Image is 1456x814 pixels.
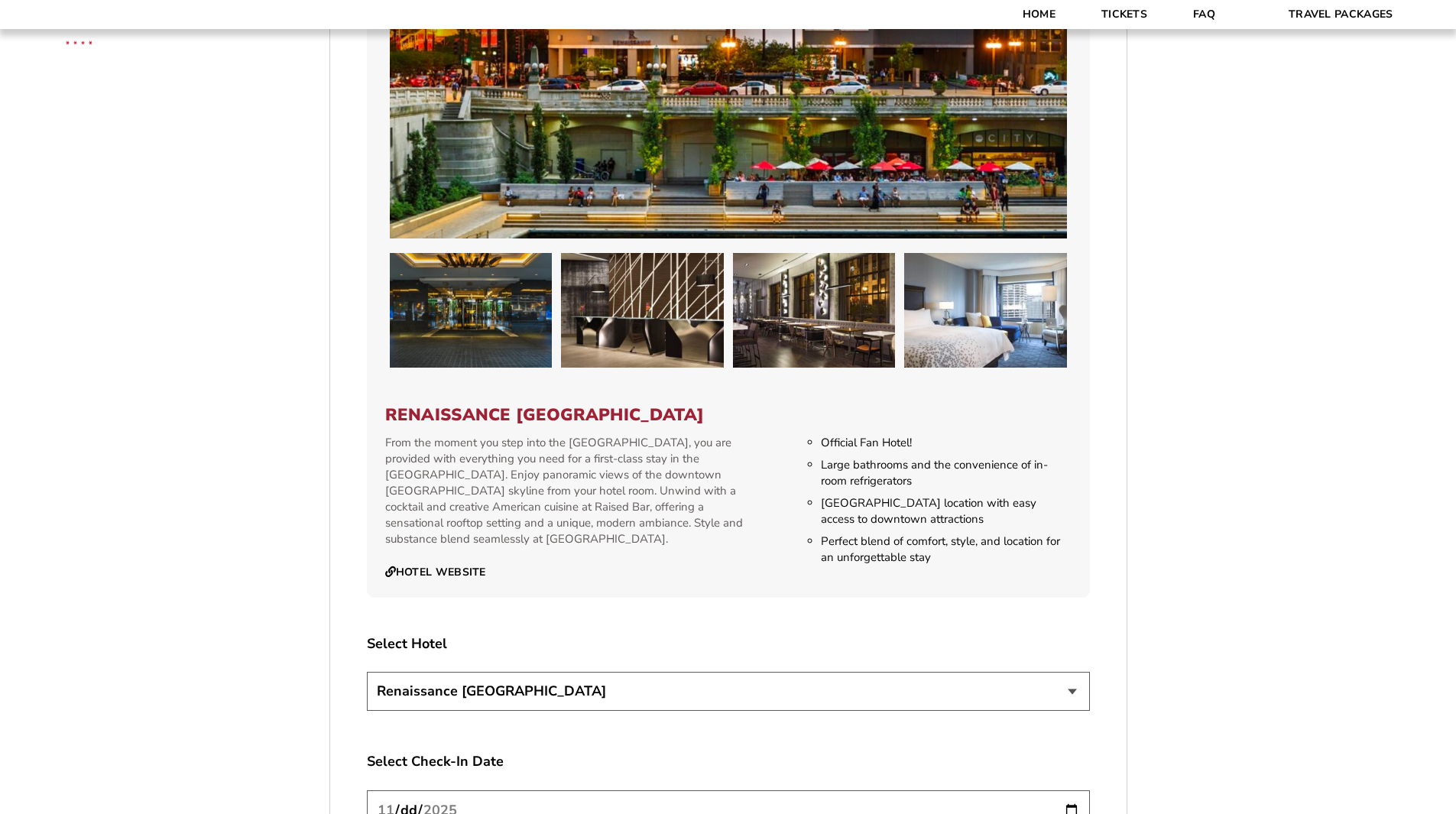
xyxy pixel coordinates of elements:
[385,405,1072,425] h3: Renaissance [GEOGRAPHIC_DATA]
[904,253,1067,368] img: Renaissance Chicago Downtown Hotel
[367,634,1090,653] label: Select Hotel
[821,435,1071,451] li: Official Fan Hotel!
[46,8,112,74] img: CBS Sports Thanksgiving Classic
[390,253,553,368] img: Renaissance Chicago Downtown Hotel
[821,457,1071,489] li: Large bathrooms and the convenience of in-room refrigerators
[821,533,1071,566] li: Perfect blend of comfort, style, and location for an unforgettable stay
[367,752,1090,771] label: Select Check-In Date
[561,253,724,368] img: Renaissance Chicago Downtown Hotel
[733,253,896,368] img: Renaissance Chicago Downtown Hotel
[385,566,486,579] a: Hotel Website
[821,495,1071,527] li: [GEOGRAPHIC_DATA] location with easy access to downtown attractions
[385,435,751,547] p: From the moment you step into the [GEOGRAPHIC_DATA], you are provided with everything you need fo...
